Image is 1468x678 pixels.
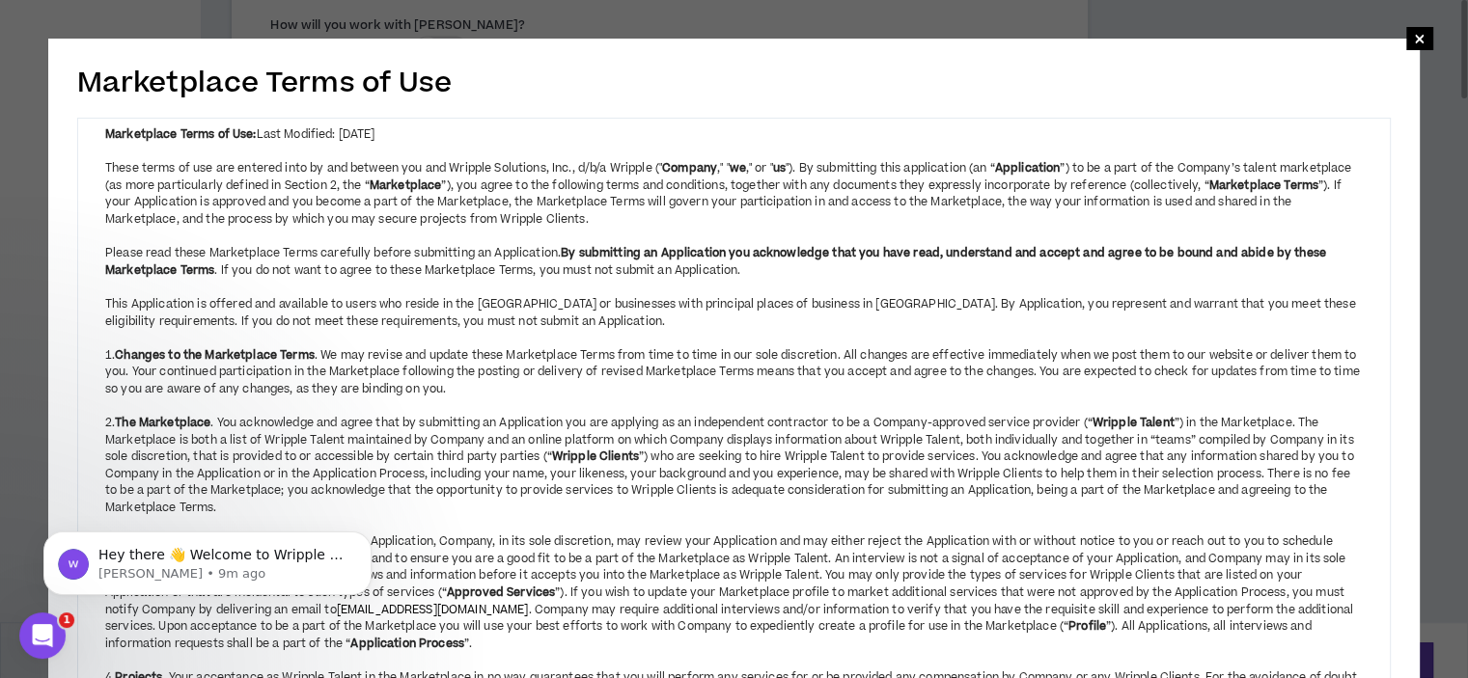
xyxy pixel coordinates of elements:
div: 1. . We may revise and update these Marketplace Terms from time to time in our sole discretion. A... [105,330,1363,397]
span: × [1414,27,1426,50]
strong: Approved Services [447,584,555,601]
iframe: Intercom notifications message [14,491,401,626]
a: [EMAIL_ADDRESS][DOMAIN_NAME] [337,602,529,618]
div: These terms of use are entered into by and between you and Wripple Solutions, Inc., d/b/a Wripple... [105,160,1363,228]
strong: Marketplace Terms [1209,177,1318,194]
div: Last Modified: [DATE] [105,126,1363,144]
strong: Wripple Clients [552,448,639,465]
strong: The Marketplace [115,415,210,431]
iframe: Intercom live chat [19,612,66,659]
strong: Profile [1068,618,1106,635]
div: Please read these Marketplace Terms carefully before submitting an Application. . If you do not w... [105,245,1363,279]
span: 1 [59,612,74,628]
strong: Marketplace [370,177,442,194]
strong: Wripple Talent [1093,415,1175,431]
div: This Application is offered and available to users who reside in the [GEOGRAPHIC_DATA] or busines... [105,296,1363,330]
strong: Changes to the Marketplace Terms [115,347,314,364]
strong: Application Process [350,636,464,652]
strong: us [773,160,786,176]
h2: Marketplace Terms of Use [77,63,1391,103]
strong: Company [662,160,717,176]
div: 2. . You acknowledge and agree that by submitting an Application you are applying as an independe... [105,398,1363,517]
strong: we [730,160,746,176]
strong: Marketplace Terms of Use: [105,126,257,143]
strong: Application [995,160,1061,176]
div: 3. . Upon submitting an Application, Company, in its sole discretion, may review your Application... [105,517,1363,653]
strong: By submitting an Application you acknowledge that you have read, understand and accept and agree ... [105,245,1326,279]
